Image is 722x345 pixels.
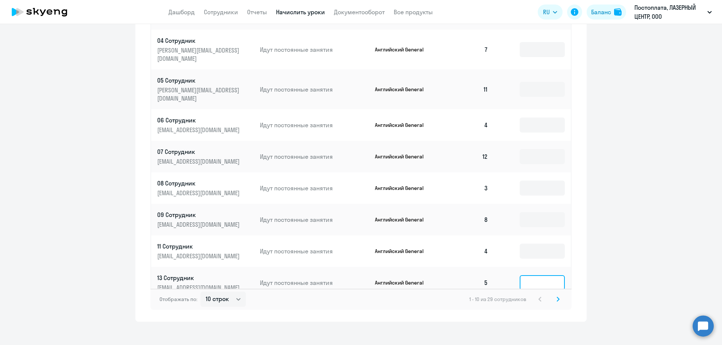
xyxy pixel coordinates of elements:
span: Отображать по: [159,296,197,303]
p: 13 Сотрудник [157,274,241,282]
a: 05 Сотрудник[PERSON_NAME][EMAIL_ADDRESS][DOMAIN_NAME] [157,76,254,102]
td: 4 [441,235,494,267]
p: [EMAIL_ADDRESS][DOMAIN_NAME] [157,157,241,166]
td: 7 [441,30,494,69]
a: 04 Сотрудник[PERSON_NAME][EMAIL_ADDRESS][DOMAIN_NAME] [157,36,254,63]
td: 8 [441,204,494,235]
p: Идут постоянные занятия [260,45,369,54]
p: Английский General [375,248,431,255]
p: 11 Сотрудник [157,242,241,250]
p: Английский General [375,279,431,286]
a: Сотрудники [204,8,238,16]
p: Идут постоянные занятия [260,85,369,93]
td: 5 [441,267,494,298]
button: Постоплата, ЛАЗЕРНЫЙ ЦЕНТР, ООО [631,3,716,21]
p: 07 Сотрудник [157,148,241,156]
p: 05 Сотрудник [157,76,241,84]
a: Дашборд [168,8,195,16]
p: [EMAIL_ADDRESS][DOMAIN_NAME] [157,283,241,292]
span: RU [543,8,550,17]
p: Английский General [375,216,431,223]
a: 11 Сотрудник[EMAIL_ADDRESS][DOMAIN_NAME] [157,242,254,260]
a: 13 Сотрудник[EMAIL_ADDRESS][DOMAIN_NAME] [157,274,254,292]
a: 09 Сотрудник[EMAIL_ADDRESS][DOMAIN_NAME] [157,211,254,229]
span: 1 - 10 из 29 сотрудников [469,296,526,303]
td: 11 [441,69,494,109]
p: [EMAIL_ADDRESS][DOMAIN_NAME] [157,126,241,134]
a: Все продукты [394,8,433,16]
p: 06 Сотрудник [157,116,241,124]
p: Идут постоянные занятия [260,184,369,192]
p: Идут постоянные занятия [260,247,369,255]
p: Английский General [375,46,431,53]
p: 08 Сотрудник [157,179,241,187]
p: 04 Сотрудник [157,36,241,45]
a: Отчеты [247,8,267,16]
p: Английский General [375,122,431,128]
p: 09 Сотрудник [157,211,241,219]
p: [PERSON_NAME][EMAIL_ADDRESS][DOMAIN_NAME] [157,46,241,63]
a: Начислить уроки [276,8,325,16]
td: 4 [441,109,494,141]
p: Идут постоянные занятия [260,215,369,224]
td: 3 [441,172,494,204]
td: 12 [441,141,494,172]
a: 08 Сотрудник[EMAIL_ADDRESS][DOMAIN_NAME] [157,179,254,197]
p: [PERSON_NAME][EMAIL_ADDRESS][DOMAIN_NAME] [157,86,241,102]
div: Баланс [591,8,611,17]
p: Постоплата, ЛАЗЕРНЫЙ ЦЕНТР, ООО [634,3,704,21]
p: [EMAIL_ADDRESS][DOMAIN_NAME] [157,220,241,229]
p: Английский General [375,185,431,191]
img: balance [614,8,622,16]
button: RU [538,5,563,20]
p: [EMAIL_ADDRESS][DOMAIN_NAME] [157,189,241,197]
a: 06 Сотрудник[EMAIL_ADDRESS][DOMAIN_NAME] [157,116,254,134]
button: Балансbalance [587,5,626,20]
p: [EMAIL_ADDRESS][DOMAIN_NAME] [157,252,241,260]
p: Английский General [375,153,431,160]
p: Идут постоянные занятия [260,152,369,161]
p: Идут постоянные занятия [260,121,369,129]
p: Идут постоянные занятия [260,279,369,287]
p: Английский General [375,86,431,93]
a: 07 Сотрудник[EMAIL_ADDRESS][DOMAIN_NAME] [157,148,254,166]
a: Документооборот [334,8,385,16]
